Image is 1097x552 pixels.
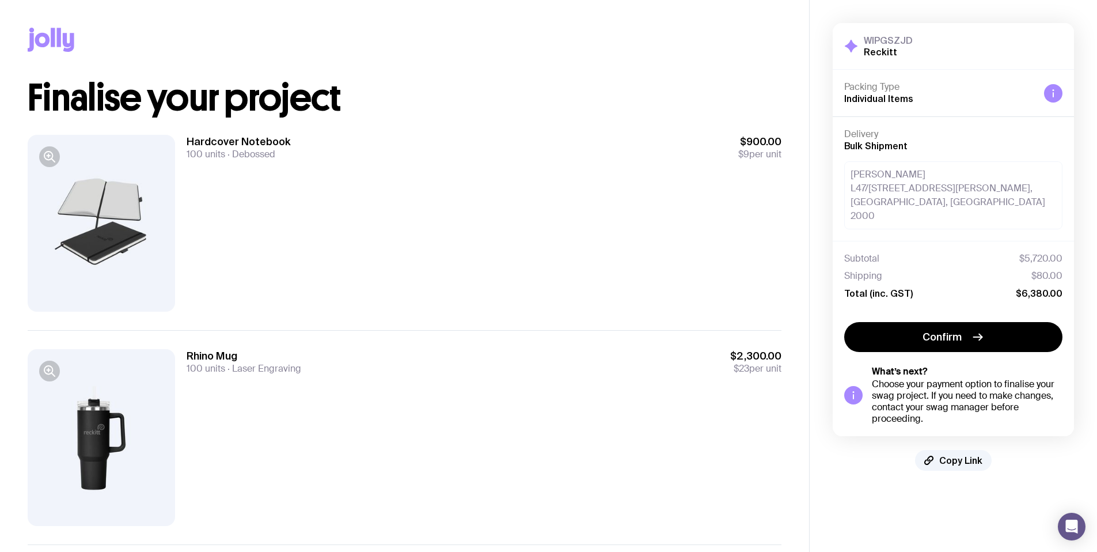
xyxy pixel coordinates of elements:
[1058,513,1085,540] div: Open Intercom Messenger
[187,148,225,160] span: 100 units
[844,322,1062,352] button: Confirm
[730,363,781,375] span: per unit
[187,362,225,375] span: 100 units
[187,349,301,363] h3: Rhino Mug
[872,366,1062,377] h5: What’s next?
[734,362,749,375] span: $23
[844,288,913,299] span: Total (inc. GST)
[730,349,781,363] span: $2,300.00
[28,80,781,116] h1: Finalise your project
[915,450,992,471] button: Copy Link
[1016,288,1062,299] span: $6,380.00
[844,253,879,264] span: Subtotal
[738,149,781,160] span: per unit
[864,46,913,58] h2: Reckitt
[872,379,1062,425] div: Choose your payment option to finalise your swag project. If you need to make changes, contact yo...
[225,362,301,375] span: Laser Engraving
[939,455,982,466] span: Copy Link
[844,93,913,104] span: Individual Items
[844,141,908,151] span: Bulk Shipment
[844,161,1062,229] div: [PERSON_NAME] L47/[STREET_ADDRESS][PERSON_NAME], [GEOGRAPHIC_DATA], [GEOGRAPHIC_DATA] 2000
[844,128,1062,140] h4: Delivery
[738,148,749,160] span: $9
[864,35,913,46] h3: WIPGSZJD
[225,148,275,160] span: Debossed
[1019,253,1062,264] span: $5,720.00
[738,135,781,149] span: $900.00
[844,81,1035,93] h4: Packing Type
[844,270,882,282] span: Shipping
[187,135,291,149] h3: Hardcover Notebook
[923,330,962,344] span: Confirm
[1031,270,1062,282] span: $80.00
